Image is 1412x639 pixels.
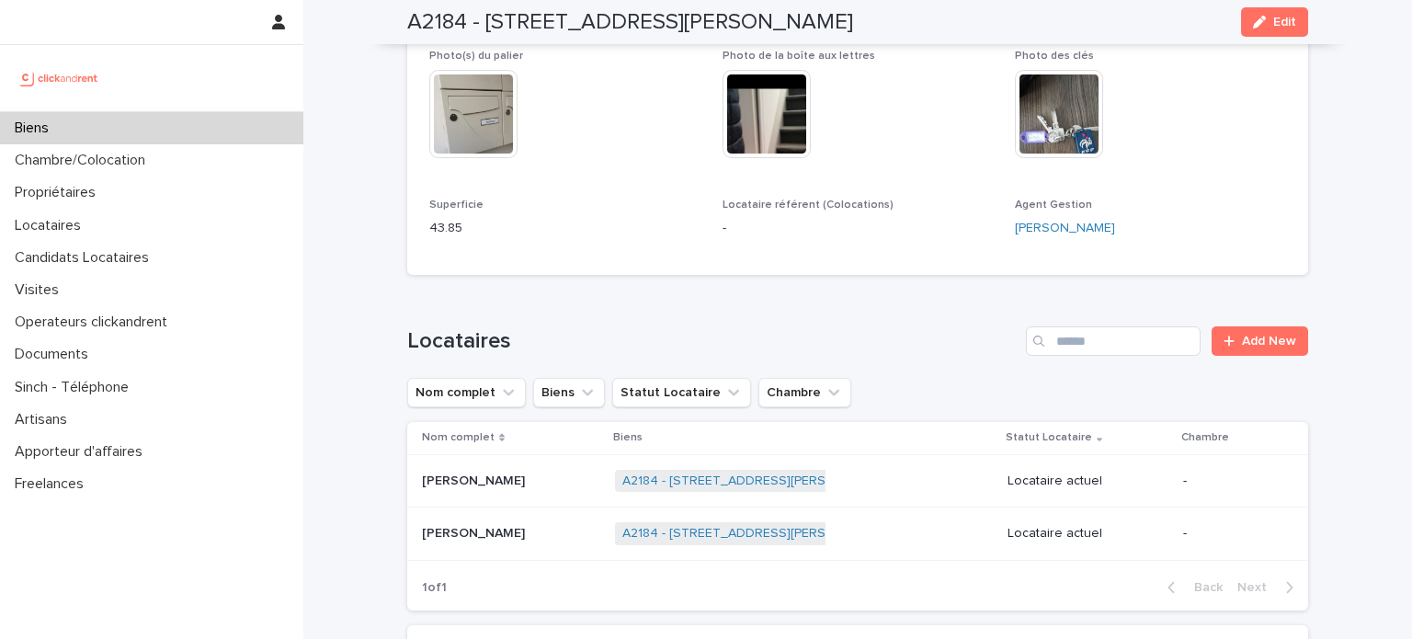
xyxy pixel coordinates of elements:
span: Locataire référent (Colocations) [723,200,894,211]
p: Freelances [7,475,98,493]
a: A2184 - [STREET_ADDRESS][PERSON_NAME] [622,526,891,542]
h2: A2184 - [STREET_ADDRESS][PERSON_NAME] [407,9,853,36]
tr: [PERSON_NAME][PERSON_NAME] A2184 - [STREET_ADDRESS][PERSON_NAME] Locataire actuel- [407,508,1308,561]
span: Edit [1273,16,1296,29]
p: Documents [7,346,103,363]
input: Search [1026,326,1201,356]
p: Operateurs clickandrent [7,314,182,331]
p: Artisans [7,411,82,428]
span: Photo(s) du palier [429,51,523,62]
a: [PERSON_NAME] [1015,219,1115,238]
p: Biens [613,428,643,448]
p: 1 of 1 [407,565,461,610]
span: Photo des clés [1015,51,1094,62]
button: Statut Locataire [612,378,751,407]
p: Biens [7,120,63,137]
a: Add New [1212,326,1308,356]
p: Sinch - Téléphone [7,379,143,396]
p: Locataire actuel [1008,526,1168,542]
p: - [1183,474,1279,489]
p: Apporteur d'affaires [7,443,157,461]
span: Next [1237,581,1278,594]
p: 43.85 [429,219,700,238]
a: A2184 - [STREET_ADDRESS][PERSON_NAME] [622,474,891,489]
p: Locataires [7,217,96,234]
p: [PERSON_NAME] [422,470,529,489]
span: Agent Gestion [1015,200,1092,211]
p: Chambre/Colocation [7,152,160,169]
img: UCB0brd3T0yccxBKYDjQ [15,60,104,97]
span: Back [1183,581,1223,594]
button: Biens [533,378,605,407]
p: Nom complet [422,428,495,448]
span: Add New [1242,335,1296,348]
button: Chambre [758,378,851,407]
tr: [PERSON_NAME][PERSON_NAME] A2184 - [STREET_ADDRESS][PERSON_NAME] Locataire actuel- [407,454,1308,508]
p: Candidats Locataires [7,249,164,267]
button: Back [1153,579,1230,596]
p: Propriétaires [7,184,110,201]
p: - [723,219,994,238]
span: Photo de la boîte aux lettres [723,51,875,62]
p: - [1183,526,1279,542]
h1: Locataires [407,328,1019,355]
p: Visites [7,281,74,299]
p: Statut Locataire [1006,428,1092,448]
p: [PERSON_NAME] [422,522,529,542]
button: Nom complet [407,378,526,407]
p: Locataire actuel [1008,474,1168,489]
p: Chambre [1181,428,1229,448]
button: Edit [1241,7,1308,37]
button: Next [1230,579,1308,596]
span: Superficie [429,200,484,211]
